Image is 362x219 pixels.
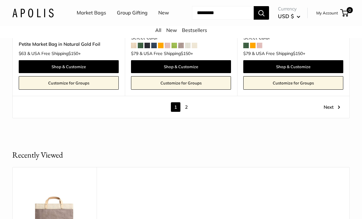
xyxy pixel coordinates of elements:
[182,27,207,33] a: Bestsellers
[243,51,251,56] span: $79
[278,5,300,13] span: Currency
[316,9,338,17] a: My Account
[278,11,300,21] button: USD $
[27,51,81,56] span: & USA Free Shipping +
[293,51,303,56] span: $150
[182,102,191,112] a: 2
[19,60,119,73] a: Shop & Customize
[131,76,231,90] a: Customize for Groups
[68,51,78,56] span: $150
[140,51,193,56] span: & USA Free Shipping +
[171,102,180,112] span: 1
[19,51,26,56] span: $63
[19,76,119,90] a: Customize for Groups
[155,27,161,33] a: All
[192,6,254,20] input: Search...
[341,9,349,17] a: 0
[252,51,305,56] span: & USA Free Shipping +
[324,102,340,112] a: Next
[278,13,294,19] span: USD $
[243,76,343,90] a: Customize for Groups
[347,7,353,13] span: 0
[158,8,169,18] a: New
[243,60,343,73] a: Shop & Customize
[131,51,138,56] span: $79
[117,8,148,18] a: Group Gifting
[5,196,66,214] iframe: Sign Up via Text for Offers
[19,41,119,48] a: Petite Market Bag in Natural Gold Foil
[166,27,177,33] a: New
[12,8,54,17] img: Apolis
[12,149,63,161] h2: Recently Viewed
[131,60,231,73] a: Shop & Customize
[254,6,269,20] button: Search
[181,51,191,56] span: $150
[77,8,106,18] a: Market Bags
